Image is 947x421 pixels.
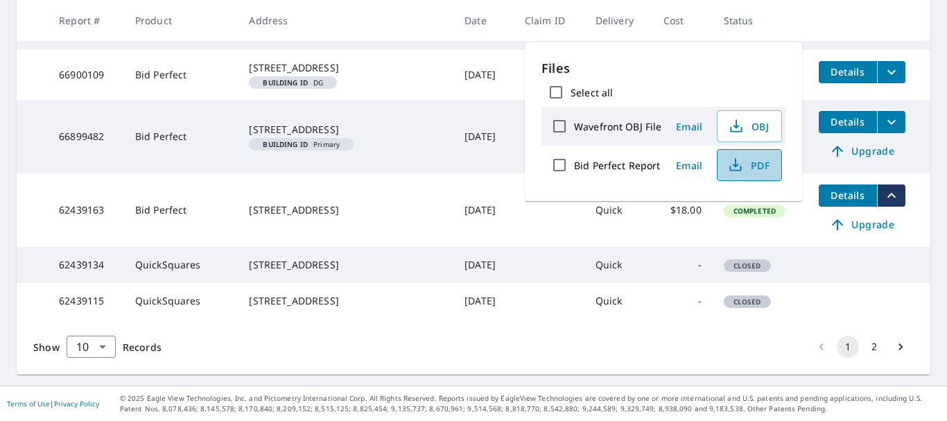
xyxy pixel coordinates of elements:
span: DG [254,79,331,86]
td: QuickSquares [124,283,238,319]
span: Completed [725,206,784,216]
p: © 2025 Eagle View Technologies, Inc. and Pictometry International Corp. All Rights Reserved. Repo... [120,393,940,414]
nav: pagination navigation [808,336,914,358]
button: Go to next page [889,336,912,358]
div: [STREET_ADDRESS] [249,203,442,217]
td: 62439134 [48,247,124,283]
button: page 1 [837,336,859,358]
span: Details [827,189,869,202]
span: Closed [725,261,770,270]
span: Email [672,159,706,172]
td: 62439115 [48,283,124,319]
div: [STREET_ADDRESS] [249,294,442,308]
p: Files [541,59,785,78]
td: 66900109 [48,50,124,100]
a: Terms of Use [7,399,50,409]
button: OBJ [717,110,782,142]
a: Upgrade [819,140,905,162]
td: - [652,283,713,319]
td: Bid Perfect [124,173,238,247]
td: 66899482 [48,100,124,173]
span: Records [123,341,162,354]
td: Bid Perfect [124,100,238,173]
button: detailsBtn-66900109 [819,61,877,83]
td: [DATE] [453,283,514,319]
span: Upgrade [827,216,897,233]
div: [STREET_ADDRESS] [249,61,442,75]
span: Primary [254,141,348,148]
em: Building ID [263,79,308,86]
p: | [7,399,99,408]
button: filesDropdownBtn-66899482 [877,111,905,133]
label: Wavefront OBJ File [574,120,661,133]
button: filesDropdownBtn-66900109 [877,61,905,83]
button: Email [667,155,711,176]
div: [STREET_ADDRESS] [249,258,442,272]
td: Quick [584,283,652,319]
button: detailsBtn-66899482 [819,111,877,133]
label: Select all [571,86,613,99]
div: 10 [67,327,116,366]
td: [DATE] [453,50,514,100]
span: PDF [726,157,770,173]
td: [DATE] [453,247,514,283]
button: detailsBtn-62439163 [819,184,877,207]
em: Building ID [263,141,308,148]
span: Closed [725,297,770,307]
td: QuickSquares [124,247,238,283]
div: Show 10 records [67,336,116,358]
td: 62439163 [48,173,124,247]
button: Go to page 2 [863,336,885,358]
span: Show [33,341,60,354]
td: Quick [584,247,652,283]
a: Upgrade [819,214,905,236]
a: Privacy Policy [54,399,99,409]
td: Quick [584,173,652,247]
span: Details [827,115,869,128]
td: [DATE] [453,173,514,247]
label: Bid Perfect Report [574,159,660,172]
div: [STREET_ADDRESS] [249,123,442,137]
span: Upgrade [827,143,897,160]
button: filesDropdownBtn-62439163 [877,184,905,207]
button: PDF [717,149,782,181]
span: Email [672,120,706,133]
td: Bid Perfect [124,50,238,100]
td: - [652,247,713,283]
button: Email [667,116,711,137]
span: OBJ [726,118,770,135]
span: Details [827,65,869,78]
td: $18.00 [652,173,713,247]
td: [DATE] [453,100,514,173]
